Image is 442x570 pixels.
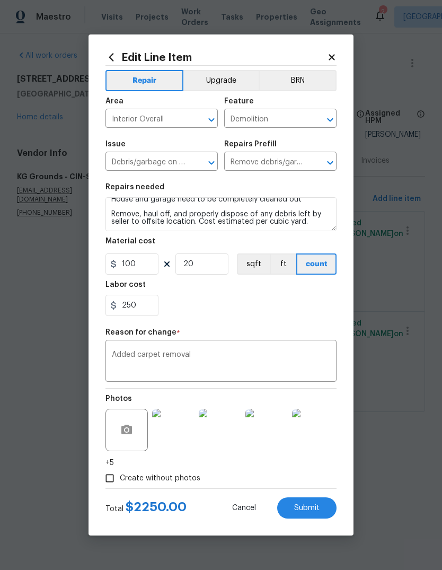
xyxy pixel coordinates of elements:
[105,238,155,245] h5: Material cost
[204,112,219,127] button: Open
[105,141,126,148] h5: Issue
[183,70,259,91] button: Upgrade
[126,501,187,513] span: $ 2250.00
[224,141,277,148] h5: Repairs Prefill
[105,98,123,105] h5: Area
[120,473,200,484] span: Create without photos
[259,70,337,91] button: BRN
[112,351,330,373] textarea: Added carpet removal
[105,197,337,231] textarea: House and garage need to be completely cleaned out Remove, haul off, and properly dispose of any ...
[105,502,187,514] div: Total
[105,70,183,91] button: Repair
[323,155,338,170] button: Open
[270,253,296,275] button: ft
[105,329,176,336] h5: Reason for change
[105,395,132,402] h5: Photos
[215,497,273,519] button: Cancel
[323,112,338,127] button: Open
[105,458,114,468] span: +5
[105,183,164,191] h5: Repairs needed
[105,281,146,288] h5: Labor cost
[294,504,320,512] span: Submit
[224,98,254,105] h5: Feature
[105,51,327,63] h2: Edit Line Item
[277,497,337,519] button: Submit
[237,253,270,275] button: sqft
[204,155,219,170] button: Open
[296,253,337,275] button: count
[232,504,256,512] span: Cancel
